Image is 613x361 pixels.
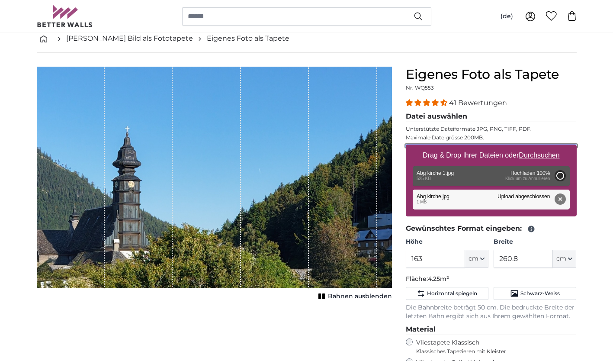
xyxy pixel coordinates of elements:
[37,25,577,53] nav: breadcrumbs
[427,290,477,297] span: Horizontal spiegeln
[465,250,488,268] button: cm
[406,303,577,321] p: Die Bahnbreite beträgt 50 cm. Die bedruckte Breite der letzten Bahn ergibt sich aus Ihrem gewählt...
[449,99,507,107] span: 41 Bewertungen
[37,5,93,27] img: Betterwalls
[406,324,577,335] legend: Material
[406,134,577,141] p: Maximale Dateigrösse 200MB.
[494,238,576,246] label: Breite
[316,290,392,303] button: Bahnen ausblenden
[419,147,563,164] label: Drag & Drop Ihrer Dateien oder
[37,67,392,302] div: 1 of 1
[494,287,576,300] button: Schwarz-Weiss
[406,67,577,82] h1: Eigenes Foto als Tapete
[406,223,577,234] legend: Gewünschtes Format eingeben:
[406,111,577,122] legend: Datei auswählen
[328,292,392,301] span: Bahnen ausblenden
[66,33,193,44] a: [PERSON_NAME] Bild als Fototapete
[469,255,478,263] span: cm
[406,126,577,132] p: Unterstützte Dateiformate JPG, PNG, TIFF, PDF.
[406,287,488,300] button: Horizontal spiegeln
[556,255,566,263] span: cm
[428,275,449,283] span: 4.25m²
[416,338,569,355] label: Vliestapete Klassisch
[406,275,577,284] p: Fläche:
[494,9,520,24] button: (de)
[406,238,488,246] label: Höhe
[519,151,559,159] u: Durchsuchen
[553,250,576,268] button: cm
[520,290,560,297] span: Schwarz-Weiss
[406,84,434,91] span: Nr. WQ553
[207,33,289,44] a: Eigenes Foto als Tapete
[406,99,449,107] span: 4.39 stars
[416,348,569,355] span: Klassisches Tapezieren mit Kleister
